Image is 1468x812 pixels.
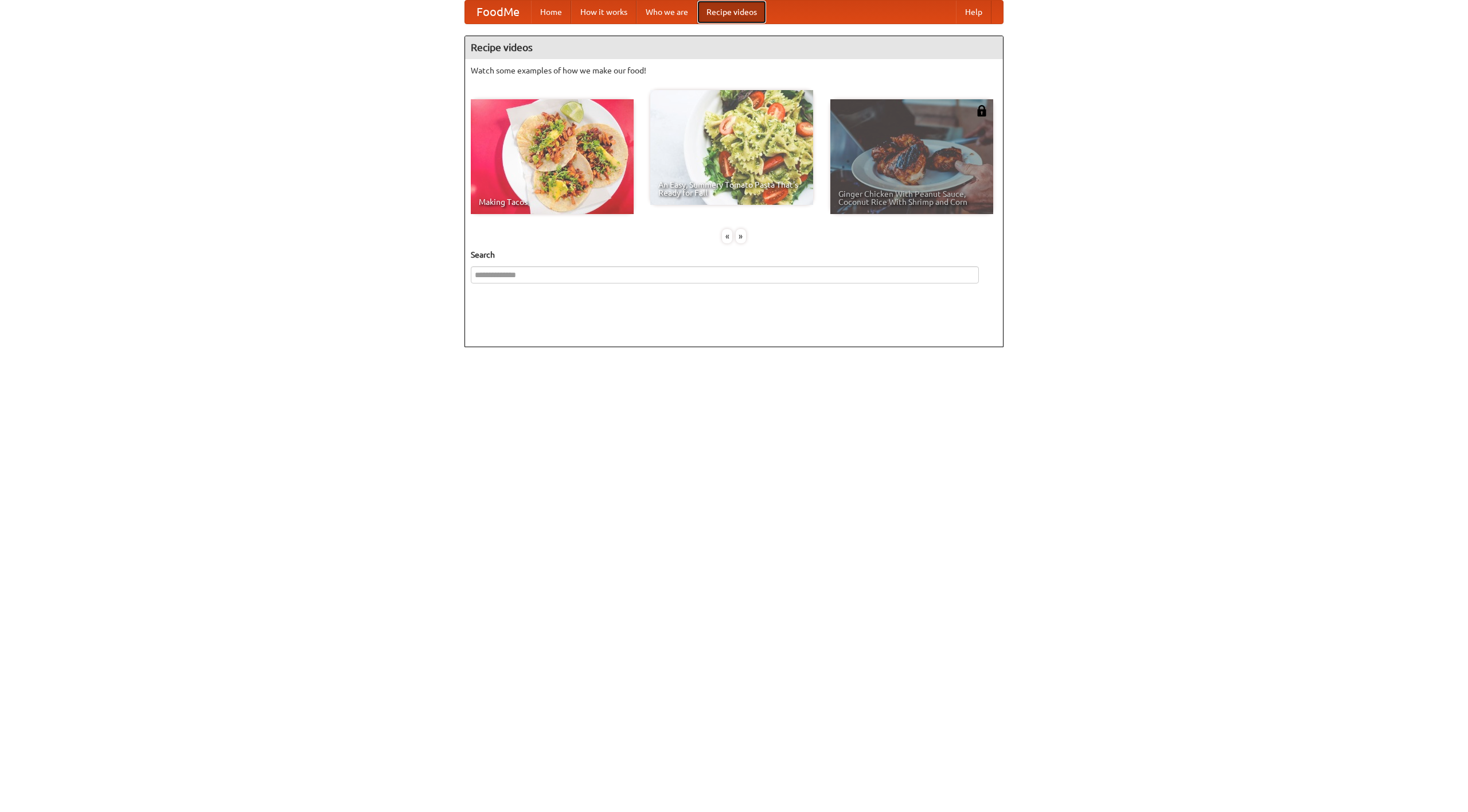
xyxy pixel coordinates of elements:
img: 483408.png [976,105,987,116]
div: « [722,229,732,243]
a: FoodMe [465,1,531,24]
span: An Easy, Summery Tomato Pasta That's Ready for Fall [658,181,805,197]
a: Making Tacos [471,99,634,214]
a: How it works [571,1,637,24]
a: Home [531,1,571,24]
h5: Search [471,249,997,261]
a: Who we are [637,1,697,24]
a: An Easy, Summery Tomato Pasta That's Ready for Fall [650,90,813,205]
div: » [736,229,746,243]
h4: Recipe videos [465,36,1003,59]
p: Watch some examples of how we make our food! [471,65,997,76]
span: Making Tacos [479,198,626,206]
a: Help [956,1,991,24]
a: Recipe videos [697,1,766,24]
